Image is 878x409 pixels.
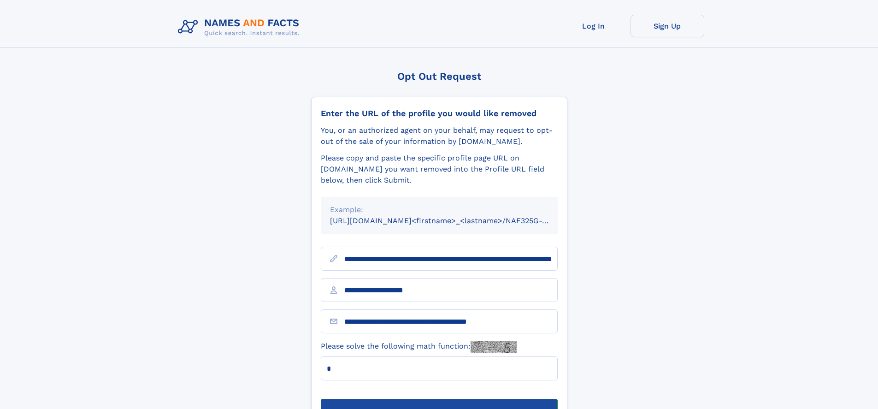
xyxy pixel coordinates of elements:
[631,15,704,37] a: Sign Up
[330,204,548,215] div: Example:
[321,153,558,186] div: Please copy and paste the specific profile page URL on [DOMAIN_NAME] you want removed into the Pr...
[311,71,567,82] div: Opt Out Request
[321,341,517,353] label: Please solve the following math function:
[321,125,558,147] div: You, or an authorized agent on your behalf, may request to opt-out of the sale of your informatio...
[321,108,558,119] div: Enter the URL of the profile you would like removed
[330,216,575,225] small: [URL][DOMAIN_NAME]<firstname>_<lastname>/NAF325G-xxxxxxxx
[174,15,307,40] img: Logo Names and Facts
[557,15,631,37] a: Log In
